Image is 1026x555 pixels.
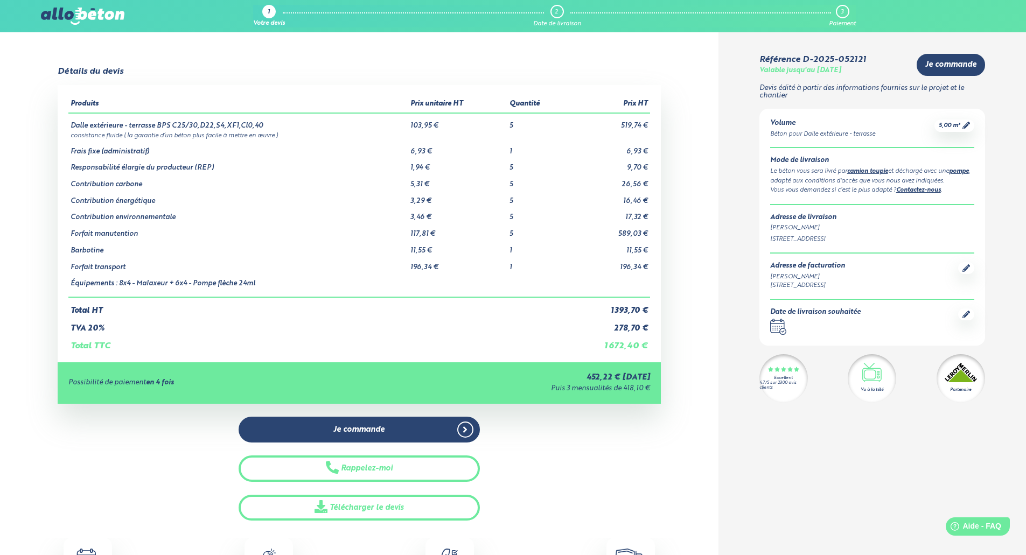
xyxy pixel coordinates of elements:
[239,455,480,482] button: Rappelez-moi
[759,85,985,100] p: Devis édité à partir des informations fournies sur le projet et le chantier
[774,376,793,381] div: Excellent
[68,271,409,297] td: Équipements : 8x4 - Malaxeur + 6x4 - Pompe flèche 24ml
[408,255,507,272] td: 196,34 €
[68,333,567,351] td: Total TTC
[507,139,567,156] td: 1
[408,96,507,113] th: Prix unitaire HT
[950,387,971,393] div: Partenaire
[408,189,507,206] td: 3,29 €
[567,333,650,351] td: 1 672,40 €
[770,120,875,128] div: Volume
[861,387,883,393] div: Vu à la télé
[68,113,409,130] td: Dalle extérieure - terrasse BPS C25/30,D22,S4,XF1,Cl0,40
[68,189,409,206] td: Contribution énergétique
[368,373,650,382] div: 452,22 € [DATE]
[68,315,567,333] td: TVA 20%
[408,113,507,130] td: 103,95 €
[925,60,976,69] span: Je commande
[146,379,174,386] strong: en 4 fois
[770,186,974,195] div: Vous vous demandez si c’est le plus adapté ? .
[533,20,581,27] div: Date de livraison
[507,156,567,172] td: 5
[68,238,409,255] td: Barbotine
[68,255,409,272] td: Forfait transport
[896,187,941,193] a: Contactez-nous
[567,156,650,172] td: 9,70 €
[770,308,861,317] div: Date de livraison souhaitée
[770,223,974,233] div: [PERSON_NAME]
[507,238,567,255] td: 1
[533,5,581,27] a: 2 Date de livraison
[68,130,650,139] td: consistance fluide ( la garantie d’un béton plus facile à mettre en œuvre )
[408,172,507,189] td: 5,31 €
[567,189,650,206] td: 16,46 €
[567,96,650,113] th: Prix HT
[68,96,409,113] th: Produits
[507,255,567,272] td: 1
[368,385,650,393] div: Puis 3 mensualités de 418,10 €
[567,113,650,130] td: 519,74 €
[770,235,974,244] div: [STREET_ADDRESS]
[567,238,650,255] td: 11,55 €
[917,54,985,76] a: Je commande
[770,167,974,186] div: Le béton vous sera livré par et déchargé avec une , adapté aux conditions d'accès que vous nous a...
[68,156,409,172] td: Responsabilité élargie du producteur (REP)
[759,67,841,75] div: Valable jusqu'au [DATE]
[68,172,409,189] td: Contribution carbone
[567,255,650,272] td: 196,34 €
[567,205,650,222] td: 17,32 €
[829,5,856,27] a: 3 Paiement
[507,189,567,206] td: 5
[507,205,567,222] td: 5
[770,262,845,270] div: Adresse de facturation
[408,205,507,222] td: 3,46 €
[567,139,650,156] td: 6,93 €
[770,157,974,165] div: Mode de livraison
[507,222,567,238] td: 5
[68,139,409,156] td: Frais fixe (administratif)
[567,297,650,315] td: 1 393,70 €
[507,96,567,113] th: Quantité
[949,168,969,174] a: pompe
[253,20,285,27] div: Votre devis
[567,315,650,333] td: 278,70 €
[253,5,285,27] a: 1 Votre devis
[555,9,558,16] div: 2
[829,20,856,27] div: Paiement
[408,238,507,255] td: 11,55 €
[68,379,368,387] div: Possibilité de paiement
[239,417,480,443] a: Je commande
[770,214,974,222] div: Adresse de livraison
[333,425,385,434] span: Je commande
[58,67,123,76] div: Détails du devis
[759,55,866,65] div: Référence D-2025-052121
[268,9,270,16] div: 1
[507,172,567,189] td: 5
[68,205,409,222] td: Contribution environnementale
[770,272,845,282] div: [PERSON_NAME]
[567,222,650,238] td: 589,03 €
[68,222,409,238] td: Forfait manutention
[770,130,875,139] div: Béton pour Dalle extérieure - terrasse
[408,222,507,238] td: 117,81 €
[507,113,567,130] td: 5
[68,297,567,315] td: Total HT
[930,513,1014,543] iframe: Help widget launcher
[41,8,124,25] img: allobéton
[408,156,507,172] td: 1,94 €
[408,139,507,156] td: 6,93 €
[770,281,845,290] div: [STREET_ADDRESS]
[841,9,843,16] div: 3
[239,495,480,521] a: Télécharger le devis
[759,381,808,390] div: 4.7/5 sur 2300 avis clients
[567,172,650,189] td: 26,56 €
[847,168,888,174] a: camion toupie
